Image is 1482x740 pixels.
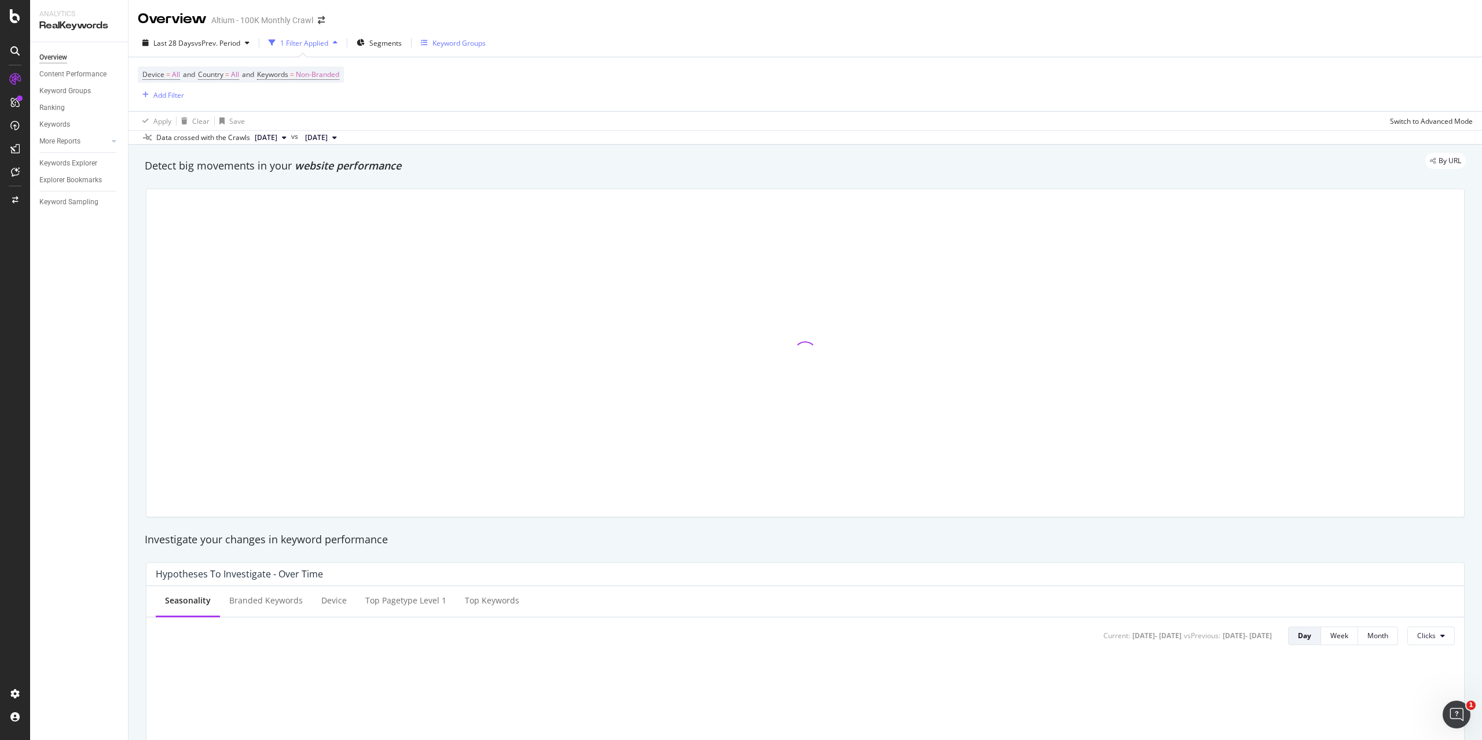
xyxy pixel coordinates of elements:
[1358,627,1398,645] button: Month
[305,132,328,143] span: 2025 Sep. 6th
[145,532,1466,547] div: Investigate your changes in keyword performance
[138,112,171,130] button: Apply
[39,157,120,170] a: Keywords Explorer
[39,174,102,186] div: Explorer Bookmarks
[1367,631,1388,640] div: Month
[153,116,171,126] div: Apply
[192,116,210,126] div: Clear
[1390,116,1473,126] div: Switch to Advanced Mode
[1184,631,1220,640] div: vs Previous :
[39,102,65,114] div: Ranking
[39,68,107,80] div: Content Performance
[156,568,323,580] div: Hypotheses to Investigate - Over Time
[183,69,195,79] span: and
[250,131,291,145] button: [DATE]
[229,116,245,126] div: Save
[465,595,519,606] div: Top Keywords
[1132,631,1182,640] div: [DATE] - [DATE]
[1223,631,1272,640] div: [DATE] - [DATE]
[138,88,184,102] button: Add Filter
[153,90,184,100] div: Add Filter
[291,131,300,142] span: vs
[172,67,180,83] span: All
[211,14,313,26] div: Altium - 100K Monthly Crawl
[39,196,98,208] div: Keyword Sampling
[138,9,207,29] div: Overview
[1330,631,1348,640] div: Week
[39,119,120,131] a: Keywords
[166,69,170,79] span: =
[39,196,120,208] a: Keyword Sampling
[290,69,294,79] span: =
[39,68,120,80] a: Content Performance
[198,69,223,79] span: Country
[138,34,254,52] button: Last 28 DaysvsPrev. Period
[177,112,210,130] button: Clear
[1288,627,1321,645] button: Day
[255,132,277,143] span: 2025 Oct. 4th
[1417,631,1436,640] span: Clicks
[153,38,195,48] span: Last 28 Days
[1425,153,1466,169] div: legacy label
[39,9,119,19] div: Analytics
[39,51,67,64] div: Overview
[39,19,119,32] div: RealKeywords
[39,135,108,148] a: More Reports
[231,67,239,83] span: All
[1321,627,1358,645] button: Week
[1443,701,1470,728] iframe: Intercom live chat
[264,34,342,52] button: 1 Filter Applied
[1298,631,1311,640] div: Day
[195,38,240,48] span: vs Prev. Period
[215,112,245,130] button: Save
[156,132,250,143] div: Data crossed with the Crawls
[165,595,211,606] div: Seasonality
[318,16,325,24] div: arrow-right-arrow-left
[257,69,288,79] span: Keywords
[369,38,402,48] span: Segments
[225,69,229,79] span: =
[280,38,328,48] div: 1 Filter Applied
[39,102,120,114] a: Ranking
[39,135,80,148] div: More Reports
[365,595,446,606] div: Top pagetype Level 1
[1466,701,1476,710] span: 1
[39,85,120,97] a: Keyword Groups
[321,595,347,606] div: Device
[1407,627,1455,645] button: Clicks
[352,34,406,52] button: Segments
[39,119,70,131] div: Keywords
[300,131,342,145] button: [DATE]
[39,51,120,64] a: Overview
[296,67,339,83] span: Non-Branded
[432,38,486,48] div: Keyword Groups
[229,595,303,606] div: Branded Keywords
[142,69,164,79] span: Device
[242,69,254,79] span: and
[1385,112,1473,130] button: Switch to Advanced Mode
[39,174,120,186] a: Explorer Bookmarks
[39,157,97,170] div: Keywords Explorer
[39,85,91,97] div: Keyword Groups
[1103,631,1130,640] div: Current:
[1439,157,1461,164] span: By URL
[416,34,490,52] button: Keyword Groups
